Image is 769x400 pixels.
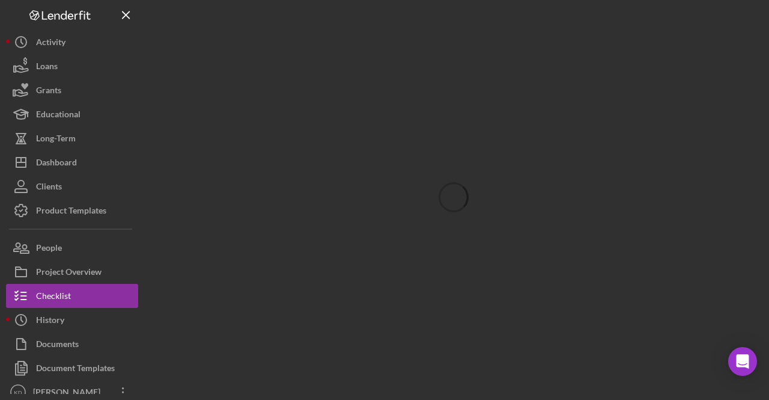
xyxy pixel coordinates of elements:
[6,356,138,380] button: Document Templates
[6,236,138,260] button: People
[36,236,62,263] div: People
[6,174,138,198] button: Clients
[14,389,22,396] text: KD
[36,308,64,335] div: History
[728,347,757,376] div: Open Intercom Messenger
[36,284,71,311] div: Checklist
[36,260,102,287] div: Project Overview
[36,30,65,57] div: Activity
[6,198,138,223] button: Product Templates
[6,102,138,126] button: Educational
[6,308,138,332] button: History
[36,198,106,226] div: Product Templates
[36,332,79,359] div: Documents
[36,78,61,105] div: Grants
[36,126,76,153] div: Long-Term
[36,356,115,383] div: Document Templates
[6,284,138,308] button: Checklist
[6,78,138,102] button: Grants
[6,332,138,356] button: Documents
[36,102,81,129] div: Educational
[6,30,138,54] button: Activity
[36,150,77,177] div: Dashboard
[36,174,62,202] div: Clients
[6,54,138,78] button: Loans
[6,150,138,174] button: Dashboard
[6,126,138,150] button: Long-Term
[6,260,138,284] button: Project Overview
[36,54,58,81] div: Loans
